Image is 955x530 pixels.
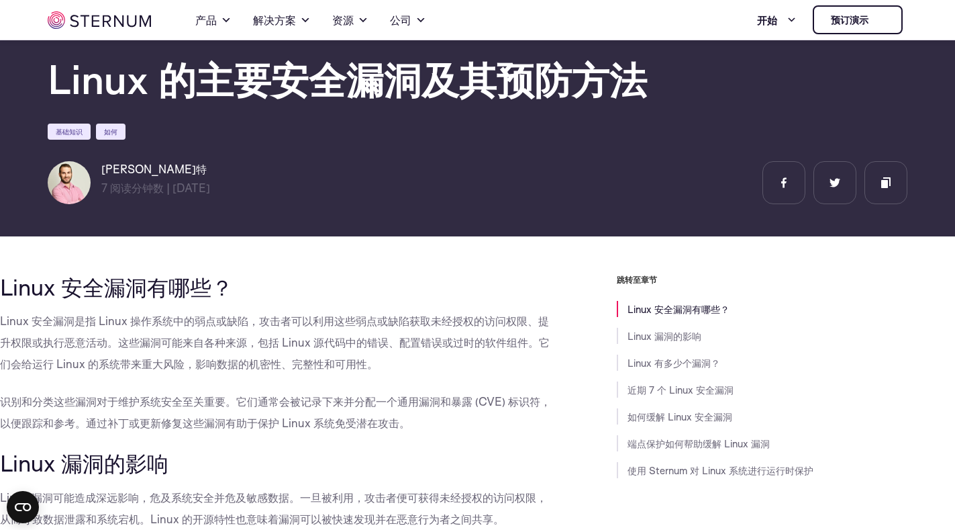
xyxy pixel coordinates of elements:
[874,15,885,26] img: 胸骨
[104,127,117,136] font: 如何
[627,357,720,369] a: Linux 有多少个漏洞？
[48,11,151,29] img: 胸骨
[195,13,217,27] font: 产品
[48,54,647,104] font: Linux 的主要安全漏洞及其预防方法
[56,127,83,136] font: 基础知识
[813,5,903,34] a: 预订演示
[253,13,296,27] font: 解决方案
[48,124,91,140] a: 基础知识
[627,464,813,477] a: 使用 Sternum 对 Linux 系统进行运行时保护
[48,161,91,204] img: 利安·格拉诺特
[627,410,732,423] a: 如何缓解 Linux 安全漏洞
[627,330,701,343] a: Linux 漏洞的影响
[617,274,657,285] font: 跳转至章节
[390,13,411,27] font: 公司
[757,7,797,34] a: 开始
[110,181,170,195] font: 阅读分钟数 |
[101,181,107,195] font: 7
[627,303,730,316] a: Linux 安全漏洞有哪些？
[627,437,770,450] a: 端点保护如何帮助缓解 Linux 漏洞
[332,13,354,27] font: 资源
[96,124,125,140] a: 如何
[101,162,207,176] font: [PERSON_NAME]特
[7,491,39,523] button: 打开 CMP 小部件
[831,13,868,26] font: 预订演示
[757,13,777,27] font: 开始
[627,384,734,396] a: 近期 7 个 Linux 安全漏洞
[172,181,210,195] font: [DATE]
